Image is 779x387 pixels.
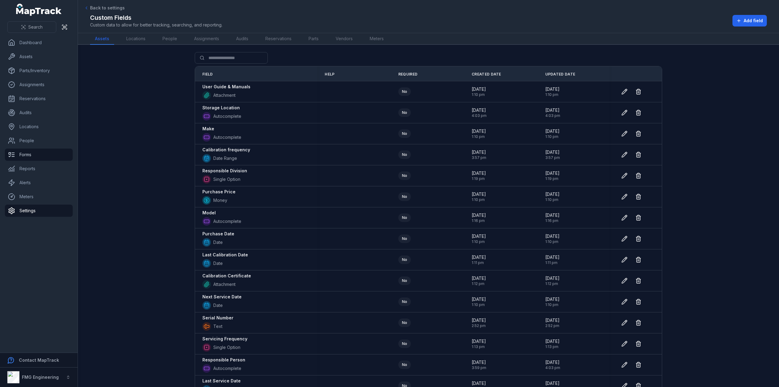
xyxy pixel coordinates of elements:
[472,113,487,118] span: 4:03 pm
[545,344,560,349] span: 1:13 pm
[545,239,560,244] span: 1:10 pm
[202,105,240,111] strong: Storage Location
[545,281,560,286] span: 1:12 pm
[213,155,237,161] span: Date Range
[213,92,236,98] span: Attachment
[213,176,240,182] span: Single Option
[84,5,125,11] a: Back to settings
[472,155,486,160] span: 3:57 pm
[545,275,560,286] time: 7/23/2025, 1:12:01 PM
[16,4,62,16] a: MapTrack
[545,296,560,307] time: 7/23/2025, 1:10:36 PM
[472,359,486,365] span: [DATE]
[545,176,560,181] span: 1:19 pm
[189,33,224,45] a: Assignments
[472,176,486,181] span: 1:19 pm
[545,380,560,386] span: [DATE]
[331,33,358,45] a: Vendors
[545,338,560,344] span: [DATE]
[545,218,560,223] span: 1:16 pm
[545,92,560,97] span: 1:10 pm
[398,297,411,306] div: No
[398,340,411,348] div: No
[90,13,222,22] h2: Custom Fields
[398,87,411,96] div: No
[472,275,486,286] time: 7/23/2025, 1:12:01 PM
[545,155,560,160] span: 3:57 pm
[5,79,73,91] a: Assignments
[472,191,486,197] span: [DATE]
[5,121,73,133] a: Locations
[472,197,486,202] span: 1:10 pm
[202,72,213,77] span: Field
[398,276,411,285] div: No
[213,218,241,224] span: Autocomplete
[472,275,486,281] span: [DATE]
[545,149,560,155] span: [DATE]
[472,254,486,265] time: 7/23/2025, 1:11:20 PM
[202,378,241,384] strong: Last Service Date
[545,254,560,265] time: 7/23/2025, 1:11:20 PM
[202,357,245,363] strong: Responsible Person
[472,260,486,265] span: 1:11 pm
[7,21,56,33] button: Search
[472,233,486,244] time: 7/23/2025, 1:10:18 PM
[545,107,560,113] span: [DATE]
[5,149,73,161] a: Forms
[5,205,73,217] a: Settings
[472,317,486,323] span: [DATE]
[545,86,560,92] span: [DATE]
[19,357,59,363] strong: Contact MapTrack
[365,33,389,45] a: Meters
[472,365,486,370] span: 3:59 pm
[202,126,214,132] strong: Make
[472,323,486,328] span: 2:52 pm
[545,128,560,134] span: [DATE]
[472,359,486,370] time: 9/30/2025, 3:59:17 PM
[90,22,222,28] span: Custom data to allow for better tracking, searching, and reporting.
[202,336,247,342] strong: Servicing Frequency
[28,24,43,30] span: Search
[472,296,486,302] span: [DATE]
[213,239,223,245] span: Date
[472,338,486,349] time: 7/23/2025, 1:13:51 PM
[5,51,73,63] a: Assets
[398,192,411,201] div: No
[545,317,560,328] time: 2/10/2025, 2:52:25 PM
[545,197,560,202] span: 1:10 pm
[472,254,486,260] span: [DATE]
[202,231,234,237] strong: Purchase Date
[472,317,486,328] time: 2/10/2025, 2:52:25 PM
[90,5,125,11] span: Back to settings
[472,72,501,77] span: Created Date
[213,134,241,140] span: Autocomplete
[545,72,575,77] span: Updated Date
[472,239,486,244] span: 1:10 pm
[545,107,560,118] time: 9/30/2025, 4:03:37 PM
[545,128,560,139] time: 7/23/2025, 1:10:05 PM
[260,33,296,45] a: Reservations
[472,212,486,223] time: 7/23/2025, 1:16:29 PM
[398,234,411,243] div: No
[472,149,486,160] time: 9/30/2025, 3:57:48 PM
[545,212,560,218] span: [DATE]
[398,171,411,180] div: No
[472,92,486,97] span: 1:10 pm
[5,135,73,147] a: People
[202,294,242,300] strong: Next Service Date
[5,191,73,203] a: Meters
[545,365,560,370] span: 4:03 pm
[213,365,241,371] span: Autocomplete
[5,93,73,105] a: Reservations
[545,359,560,365] span: [DATE]
[398,318,411,327] div: No
[472,149,486,155] span: [DATE]
[202,84,250,90] strong: User Guide & Manuals
[5,107,73,119] a: Audits
[472,107,487,118] time: 9/30/2025, 4:03:37 PM
[202,147,250,153] strong: Calibration frequency
[472,233,486,239] span: [DATE]
[472,302,486,307] span: 1:10 pm
[5,163,73,175] a: Reports
[472,212,486,218] span: [DATE]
